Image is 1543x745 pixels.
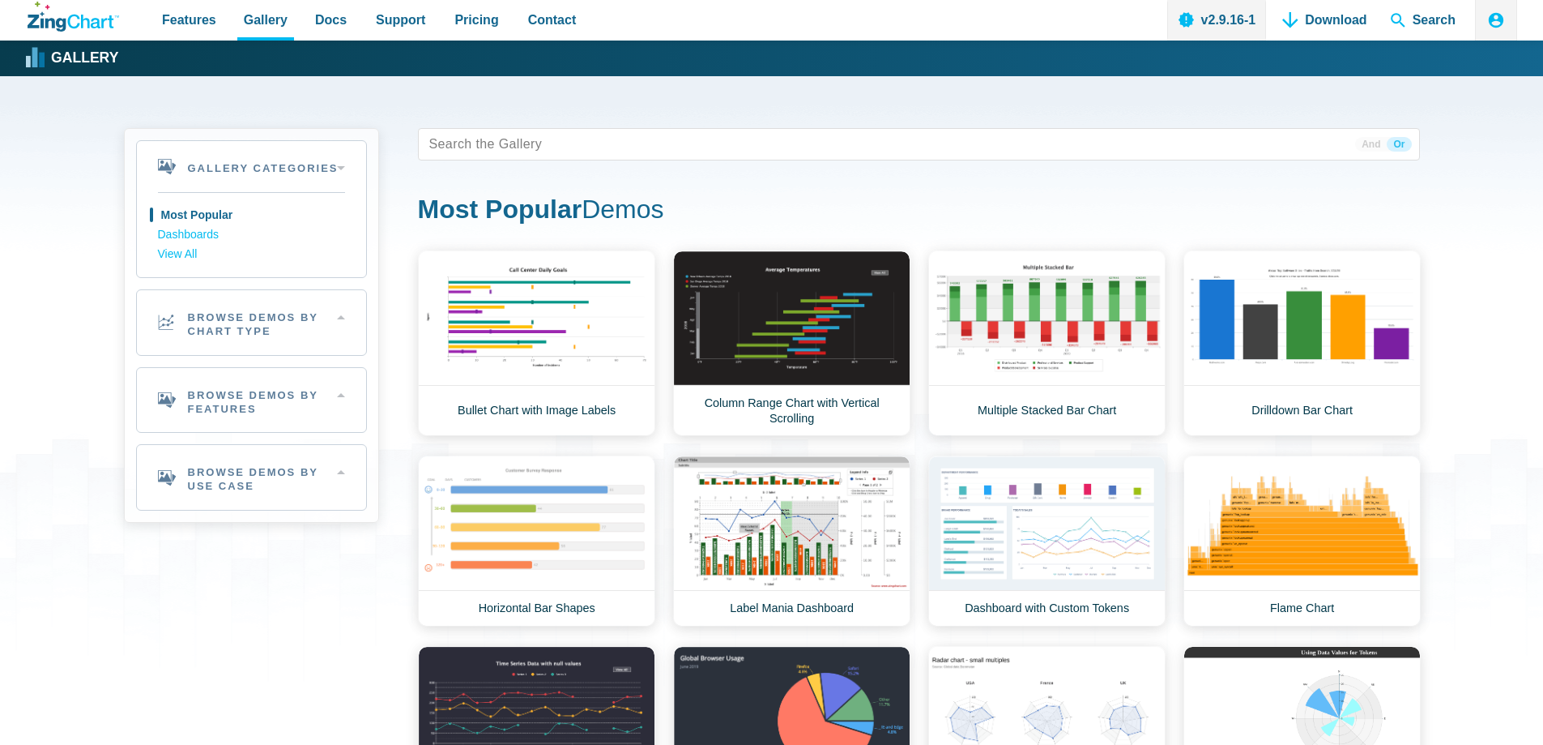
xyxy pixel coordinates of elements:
[418,250,655,436] a: Bullet Chart with Image Labels
[928,250,1166,436] a: Multiple Stacked Bar Chart
[315,9,347,31] span: Docs
[528,9,577,31] span: Contact
[162,9,216,31] span: Features
[673,456,910,627] a: Label Mania Dashboard
[1387,137,1411,152] span: Or
[418,193,1420,229] h1: Demos
[158,245,345,264] a: View All
[673,250,910,436] a: Column Range Chart with Vertical Scrolling
[158,225,345,245] a: Dashboards
[1183,456,1421,627] a: Flame Chart
[1183,250,1421,436] a: Drilldown Bar Chart
[454,9,498,31] span: Pricing
[418,195,582,224] strong: Most Popular
[137,141,366,192] h2: Gallery Categories
[418,456,655,627] a: Horizontal Bar Shapes
[28,46,118,71] a: Gallery
[376,9,425,31] span: Support
[137,290,366,355] h2: Browse Demos By Chart Type
[137,445,366,510] h2: Browse Demos By Use Case
[158,206,345,225] a: Most Popular
[51,51,118,66] strong: Gallery
[1355,137,1387,152] span: And
[137,368,366,433] h2: Browse Demos By Features
[28,2,119,32] a: ZingChart Logo. Click to return to the homepage
[244,9,288,31] span: Gallery
[928,456,1166,627] a: Dashboard with Custom Tokens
